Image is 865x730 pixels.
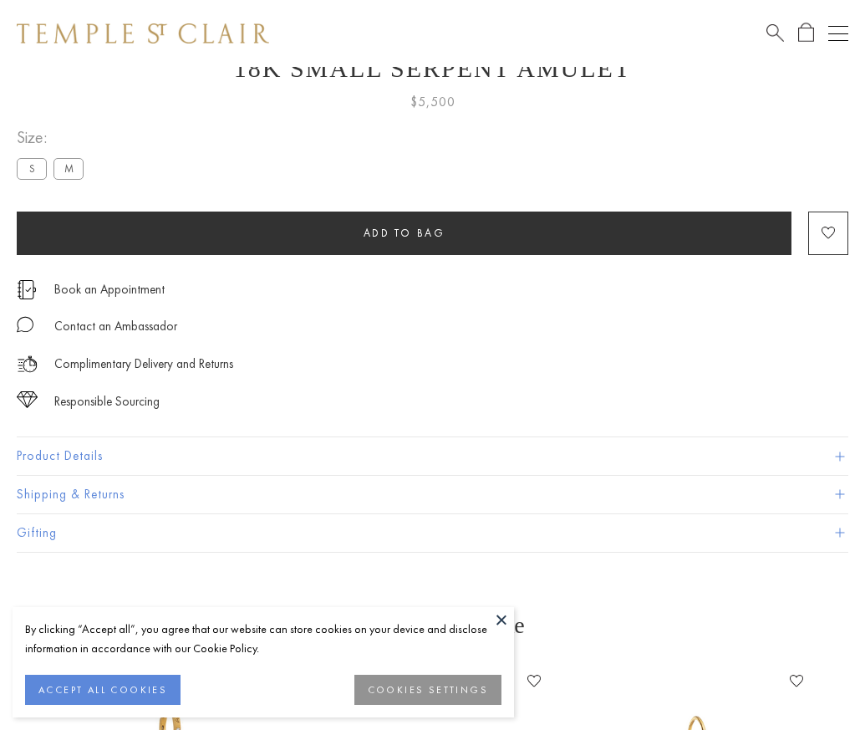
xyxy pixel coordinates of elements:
[17,54,848,83] h1: 18K Small Serpent Amulet
[17,354,38,375] img: icon_delivery.svg
[25,620,501,658] div: By clicking “Accept all”, you agree that our website can store cookies on your device and disclos...
[54,391,160,412] div: Responsible Sourcing
[354,675,501,705] button: COOKIES SETTINGS
[766,23,784,43] a: Search
[17,437,848,475] button: Product Details
[17,212,791,255] button: Add to bag
[17,514,848,552] button: Gifting
[364,226,445,240] span: Add to bag
[17,158,47,179] label: S
[17,280,37,299] img: icon_appointment.svg
[54,316,177,337] div: Contact an Ambassador
[53,158,84,179] label: M
[17,476,848,513] button: Shipping & Returns
[17,391,38,408] img: icon_sourcing.svg
[54,354,233,375] p: Complimentary Delivery and Returns
[410,91,455,113] span: $5,500
[798,23,814,43] a: Open Shopping Bag
[54,280,165,299] a: Book an Appointment
[828,23,848,43] button: Open navigation
[17,124,90,151] span: Size:
[25,675,181,705] button: ACCEPT ALL COOKIES
[17,23,269,43] img: Temple St. Clair
[17,316,33,333] img: MessageIcon-01_2.svg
